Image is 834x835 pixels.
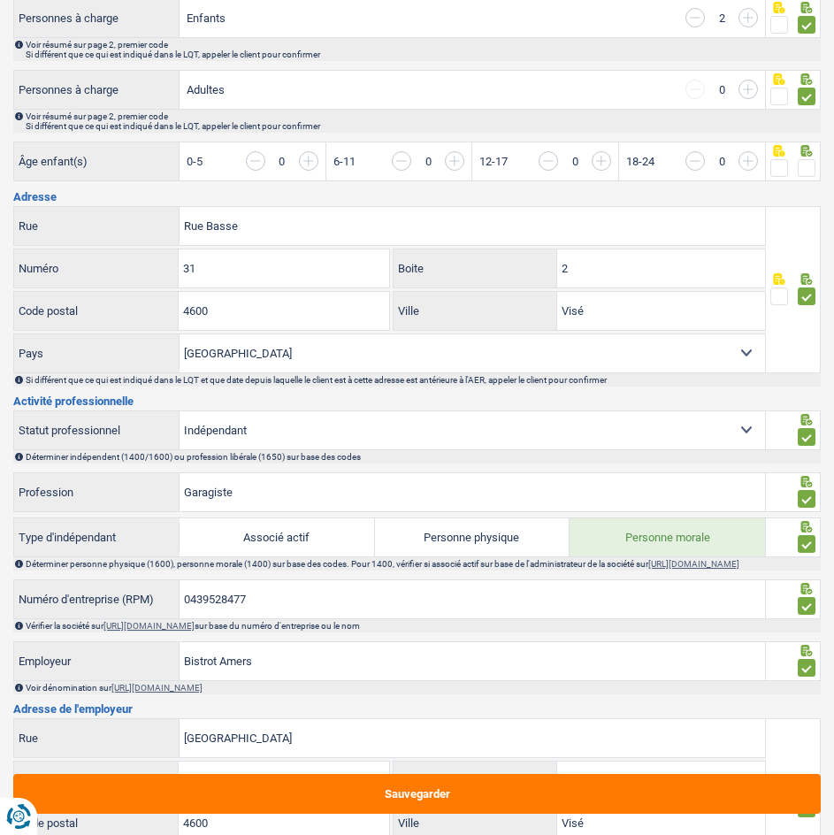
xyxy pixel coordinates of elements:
[375,518,570,556] label: Personne physique
[14,580,180,618] label: Numéro d'entreprise (RPM)
[14,642,180,680] label: Employeur
[14,334,180,372] label: Pays
[14,142,180,180] label: Âge enfant(s)
[14,411,180,449] label: Statut professionnel
[26,559,819,569] div: Déterminer personne physique (1600), personne morale (1400) sur base des codes. Pour 1400, vérifi...
[26,50,819,59] p: Si différent que ce qui est indiqué dans le LQT, appeler le client pour confirmer
[187,156,203,167] label: 0-5
[14,523,180,551] label: Type d'indépendant
[394,249,557,287] label: Boite
[26,121,819,131] p: Si différent que ce qui est indiqué dans le LQT, appeler le client pour confirmer
[180,518,375,556] label: Associé actif
[394,762,557,800] label: Boite
[26,452,819,462] div: Déterminer indépendent (1400/1600) ou profession libérale (1650) sur base des codes
[26,683,819,693] div: Voir dénomination sur
[13,191,821,203] h3: Adresse
[14,473,180,511] label: Profession
[14,292,179,330] label: Code postal
[187,84,225,96] label: Adultes
[13,395,821,407] h3: Activité professionnelle
[14,207,180,245] label: Rue
[14,762,179,800] label: Numéro
[103,621,195,631] a: [URL][DOMAIN_NAME]
[714,84,730,96] div: 0
[14,249,179,287] label: Numéro
[648,559,739,569] a: [URL][DOMAIN_NAME]
[394,292,557,330] label: Ville
[570,518,765,556] label: Personne morale
[274,156,290,167] div: 0
[14,719,180,757] label: Rue
[26,375,819,385] div: Si différent que ce qui est indiqué dans le LQT et que date depuis laquelle le client est à cette...
[13,703,821,715] h3: Adresse de l'employeur
[714,12,730,24] div: 2
[26,111,819,131] div: Voir résumé sur page 2, premier code
[14,71,180,109] label: Personnes à charge
[111,683,203,693] a: [URL][DOMAIN_NAME]
[26,40,819,59] div: Voir résumé sur page 2, premier code
[187,12,226,24] label: Enfants
[13,774,821,814] button: Sauvegarder
[26,621,819,631] div: Vérifier la société sur sur base du numéro d'entreprise ou le nom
